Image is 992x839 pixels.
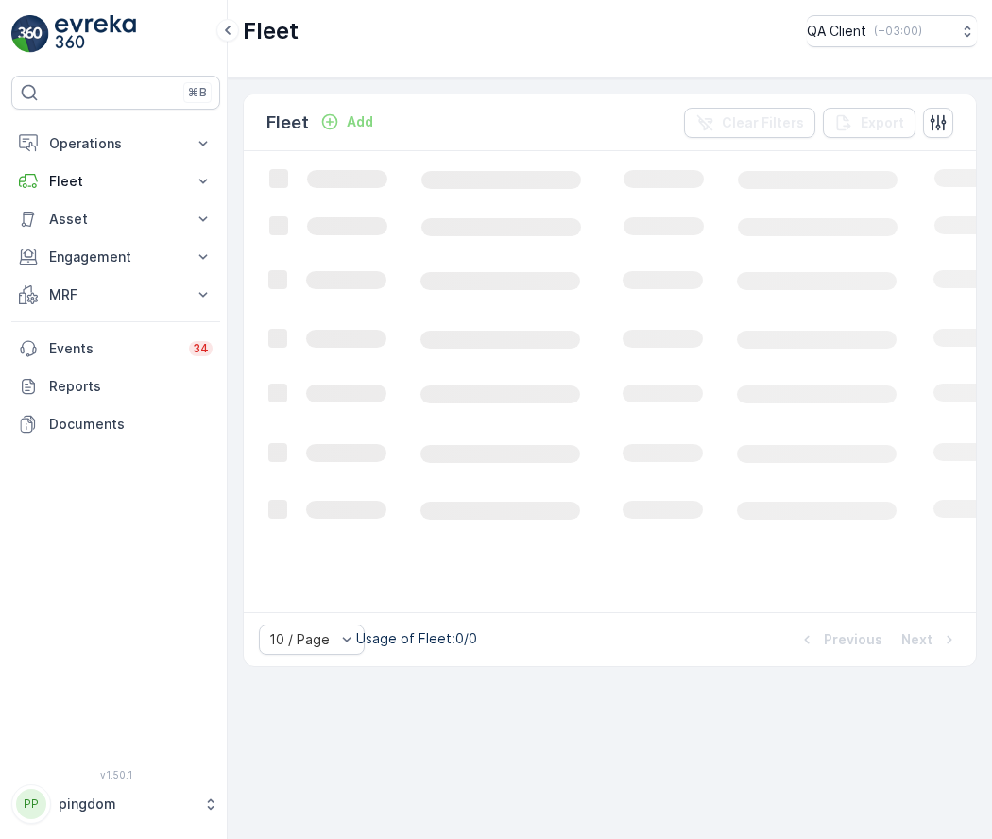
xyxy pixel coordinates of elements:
[807,15,977,47] button: QA Client(+03:00)
[807,22,866,41] p: QA Client
[347,112,373,131] p: Add
[16,789,46,819] div: PP
[49,172,182,191] p: Fleet
[795,628,884,651] button: Previous
[266,110,309,136] p: Fleet
[874,24,922,39] p: ( +03:00 )
[11,276,220,314] button: MRF
[11,330,220,368] a: Events34
[188,85,207,100] p: ⌘B
[684,108,815,138] button: Clear Filters
[11,200,220,238] button: Asset
[49,248,182,266] p: Engagement
[49,285,182,304] p: MRF
[49,339,178,358] p: Events
[243,16,299,46] p: Fleet
[11,125,220,163] button: Operations
[11,769,220,780] span: v 1.50.1
[899,628,961,651] button: Next
[49,134,182,153] p: Operations
[313,111,381,133] button: Add
[11,238,220,276] button: Engagement
[193,341,209,356] p: 34
[356,629,477,648] p: Usage of Fleet : 0/0
[11,784,220,824] button: PPpingdom
[861,113,904,132] p: Export
[824,630,882,649] p: Previous
[11,15,49,53] img: logo
[49,377,213,396] p: Reports
[901,630,932,649] p: Next
[11,368,220,405] a: Reports
[11,405,220,443] a: Documents
[49,415,213,434] p: Documents
[49,210,182,229] p: Asset
[823,108,915,138] button: Export
[59,795,194,813] p: pingdom
[11,163,220,200] button: Fleet
[722,113,804,132] p: Clear Filters
[55,15,136,53] img: logo_light-DOdMpM7g.png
